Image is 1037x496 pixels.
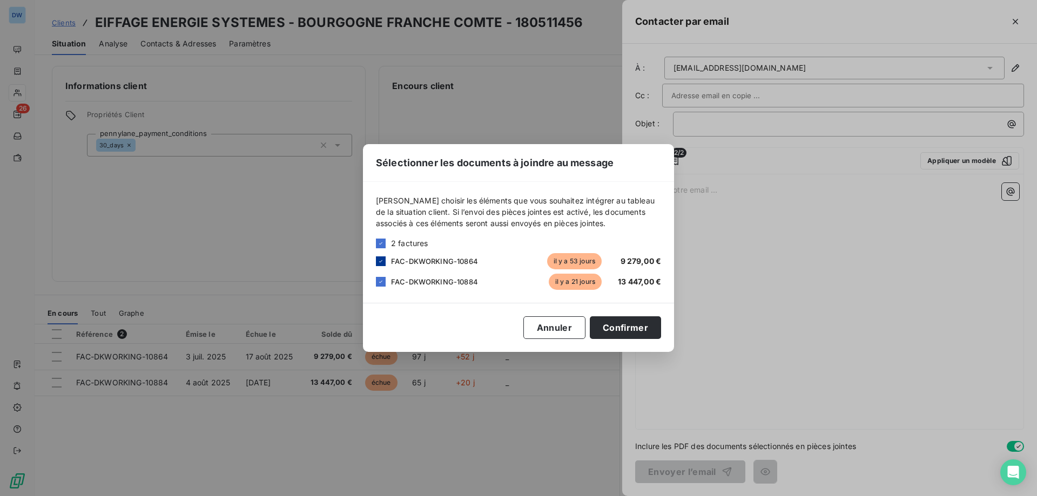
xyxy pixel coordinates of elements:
span: 2 factures [391,237,428,249]
span: 13 447,00 € [618,277,661,286]
span: il y a 53 jours [547,253,602,269]
span: FAC-DKWORKING-10884 [391,277,478,286]
span: 9 279,00 € [621,256,662,266]
span: Sélectionner les documents à joindre au message [376,155,614,170]
div: Open Intercom Messenger [1000,459,1026,485]
span: FAC-DKWORKING-10864 [391,257,478,266]
span: il y a 21 jours [549,274,602,290]
button: Annuler [523,316,585,339]
button: Confirmer [590,316,661,339]
span: [PERSON_NAME] choisir les éléments que vous souhaitez intégrer au tableau de la situation client.... [376,195,661,229]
